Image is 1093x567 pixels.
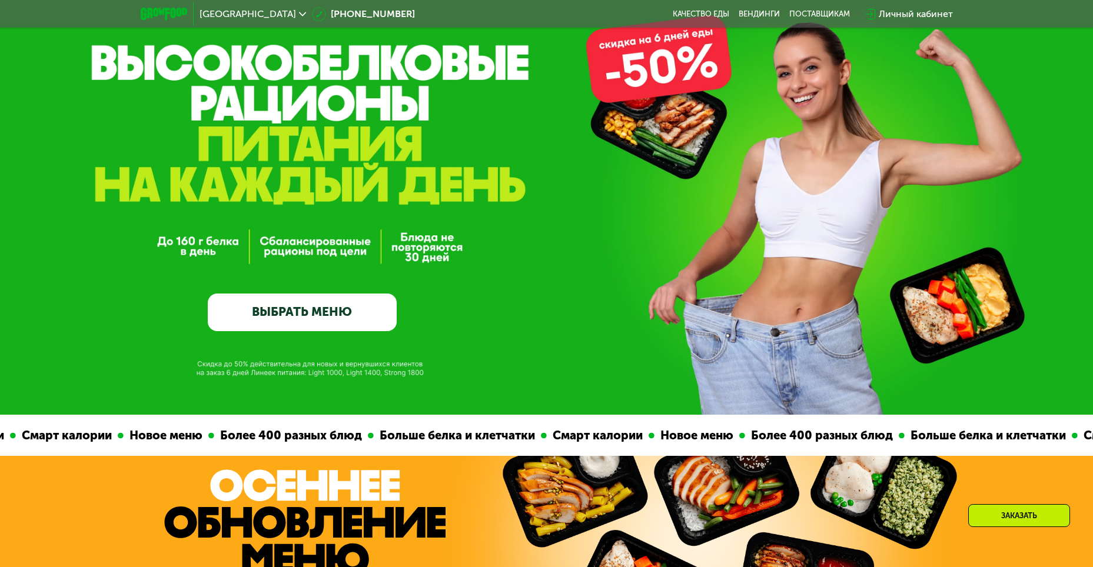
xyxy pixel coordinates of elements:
[15,426,117,445] div: Смарт калории
[673,9,729,19] a: Качество еды
[744,426,898,445] div: Более 400 разных блюд
[546,426,647,445] div: Смарт калории
[208,293,397,331] a: ВЫБРАТЬ МЕНЮ
[968,504,1070,527] div: Заказать
[789,9,850,19] div: поставщикам
[373,426,540,445] div: Больше белка и клетчатки
[879,7,953,21] div: Личный кабинет
[122,426,207,445] div: Новое меню
[653,426,738,445] div: Новое меню
[213,426,367,445] div: Более 400 разных блюд
[312,7,415,21] a: [PHONE_NUMBER]
[739,9,780,19] a: Вендинги
[903,426,1071,445] div: Больше белка и клетчатки
[200,9,296,19] span: [GEOGRAPHIC_DATA]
